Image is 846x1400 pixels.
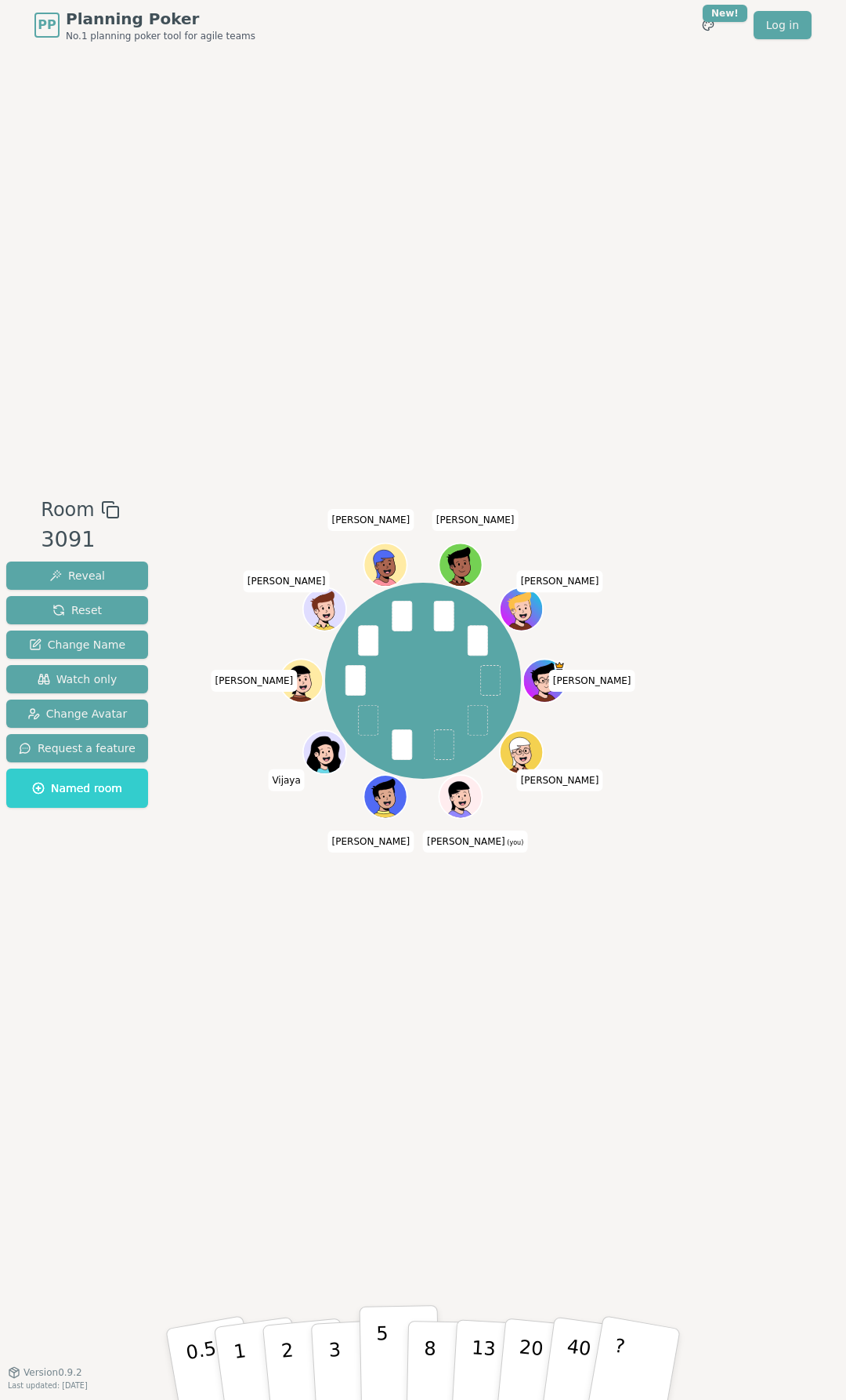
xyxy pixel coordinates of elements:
[29,637,125,653] span: Change Name
[6,734,148,762] button: Request a feature
[505,839,524,846] span: (you)
[432,508,519,530] span: Click to change your name
[244,570,330,592] span: Click to change your name
[27,706,128,722] span: Change Avatar
[6,700,148,728] button: Change Avatar
[66,30,255,42] span: No.1 planning poker tool for agile teams
[38,671,117,687] span: Watch only
[6,562,148,590] button: Reveal
[554,660,565,671] span: Matt is the host
[41,524,119,556] div: 3091
[754,11,812,39] a: Log in
[19,740,136,756] span: Request a feature
[52,602,102,618] span: Reset
[34,8,255,42] a: PPPlanning PokerNo.1 planning poker tool for agile teams
[703,5,747,22] div: New!
[32,780,122,796] span: Named room
[423,831,527,853] span: Click to change your name
[6,769,148,808] button: Named room
[6,631,148,659] button: Change Name
[8,1381,88,1390] span: Last updated: [DATE]
[328,508,414,530] span: Click to change your name
[8,1366,82,1379] button: Version0.9.2
[268,769,304,791] span: Click to change your name
[328,831,414,853] span: Click to change your name
[6,596,148,624] button: Reset
[41,496,94,524] span: Room
[6,665,148,693] button: Watch only
[694,11,722,39] button: New!
[440,776,481,816] button: Click to change your avatar
[211,670,298,692] span: Click to change your name
[66,8,255,30] span: Planning Poker
[38,16,56,35] span: PP
[49,568,105,584] span: Reveal
[549,670,635,692] span: Click to change your name
[517,769,603,791] span: Click to change your name
[517,570,603,592] span: Click to change your name
[23,1366,82,1379] span: Version 0.9.2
